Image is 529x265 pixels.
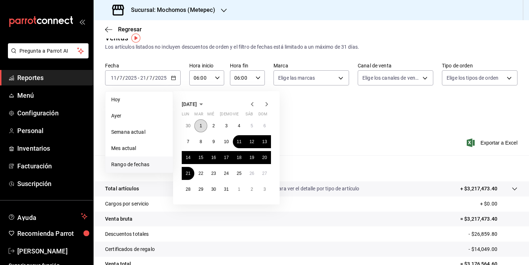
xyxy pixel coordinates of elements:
[105,200,149,208] p: Cargos por servicio
[153,75,155,81] span: /
[194,135,207,148] button: 8 de julio de 2025
[245,151,258,164] button: 19 de julio de 2025
[105,43,517,51] div: Los artículos listados no incluyen descuentos de orden y el filtro de fechas está limitado a un m...
[17,143,87,153] span: Inventarios
[17,179,87,189] span: Suscripción
[211,155,216,160] abbr: 16 de julio de 2025
[79,19,85,25] button: open_drawer_menu
[17,73,87,83] span: Reportes
[258,135,271,148] button: 13 de julio de 2025
[117,75,119,81] span: /
[105,185,139,193] p: Total artículos
[262,155,267,160] abbr: 20 de julio de 2025
[358,63,433,68] label: Canal de venta
[111,145,167,152] span: Mes actual
[187,139,189,144] abbr: 7 de julio de 2025
[233,112,239,119] abbr: viernes
[186,187,190,192] abbr: 28 de julio de 2025
[207,135,220,148] button: 9 de julio de 2025
[140,75,146,81] input: --
[17,229,87,238] span: Recomienda Parrot
[105,63,181,68] label: Fecha
[224,155,229,160] abbr: 17 de julio de 2025
[111,96,167,103] span: Hoy
[155,75,167,81] input: ----
[263,123,266,128] abbr: 6 de julio de 2025
[237,139,241,144] abbr: 11 de julio de 2025
[211,171,216,176] abbr: 23 de julio de 2025
[273,63,349,68] label: Marca
[105,215,132,223] p: Venta bruta
[220,135,232,148] button: 10 de julio de 2025
[198,155,203,160] abbr: 15 de julio de 2025
[480,200,517,208] p: + $0.00
[250,123,253,128] abbr: 5 de julio de 2025
[233,183,245,196] button: 1 de agosto de 2025
[105,26,142,33] button: Regresar
[182,183,194,196] button: 28 de julio de 2025
[224,187,229,192] abbr: 31 de julio de 2025
[220,112,262,119] abbr: jueves
[262,139,267,144] abbr: 13 de julio de 2025
[111,128,167,136] span: Semana actual
[278,74,315,81] span: Elige las marcas
[245,183,258,196] button: 2 de agosto de 2025
[194,112,203,119] abbr: martes
[460,185,497,193] p: + $3,217,473.40
[17,126,87,136] span: Personal
[138,75,139,81] span: -
[258,119,271,132] button: 6 de julio de 2025
[238,187,240,192] abbr: 1 de agosto de 2025
[182,100,205,109] button: [DATE]
[17,90,87,100] span: Menú
[238,123,240,128] abbr: 4 de julio de 2025
[447,74,498,81] span: Elige los tipos de orden
[125,75,137,81] input: ----
[182,151,194,164] button: 14 de julio de 2025
[118,26,142,33] span: Regresar
[194,151,207,164] button: 15 de julio de 2025
[17,161,87,171] span: Facturación
[182,112,189,119] abbr: lunes
[131,34,140,43] img: Tooltip marker
[362,74,420,81] span: Elige los canales de venta
[211,187,216,192] abbr: 30 de julio de 2025
[233,119,245,132] button: 4 de julio de 2025
[198,171,203,176] abbr: 22 de julio de 2025
[105,164,517,173] p: Resumen
[207,119,220,132] button: 2 de julio de 2025
[468,138,517,147] button: Exportar a Excel
[258,167,271,180] button: 27 de julio de 2025
[237,171,241,176] abbr: 25 de julio de 2025
[8,43,89,58] button: Pregunta a Parrot AI
[233,135,245,148] button: 11 de julio de 2025
[5,52,89,60] a: Pregunta a Parrot AI
[245,119,258,132] button: 5 de julio de 2025
[207,183,220,196] button: 30 de julio de 2025
[258,151,271,164] button: 20 de julio de 2025
[230,63,265,68] label: Hora fin
[146,75,149,81] span: /
[460,215,517,223] p: = $3,217,473.40
[220,119,232,132] button: 3 de julio de 2025
[194,167,207,180] button: 22 de julio de 2025
[105,230,149,238] p: Descuentos totales
[111,161,167,168] span: Rango de fechas
[220,183,232,196] button: 31 de julio de 2025
[198,187,203,192] abbr: 29 de julio de 2025
[17,246,87,256] span: [PERSON_NAME]
[149,75,153,81] input: --
[182,101,197,107] span: [DATE]
[111,112,167,120] span: Ayer
[469,246,517,253] p: - $14,049.00
[262,171,267,176] abbr: 27 de julio de 2025
[186,155,190,160] abbr: 14 de julio de 2025
[125,6,215,14] h3: Sucursal: Mochomos (Metepec)
[182,167,194,180] button: 21 de julio de 2025
[119,75,123,81] input: --
[442,63,517,68] label: Tipo de orden
[233,167,245,180] button: 25 de julio de 2025
[212,123,215,128] abbr: 2 de julio de 2025
[233,151,245,164] button: 18 de julio de 2025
